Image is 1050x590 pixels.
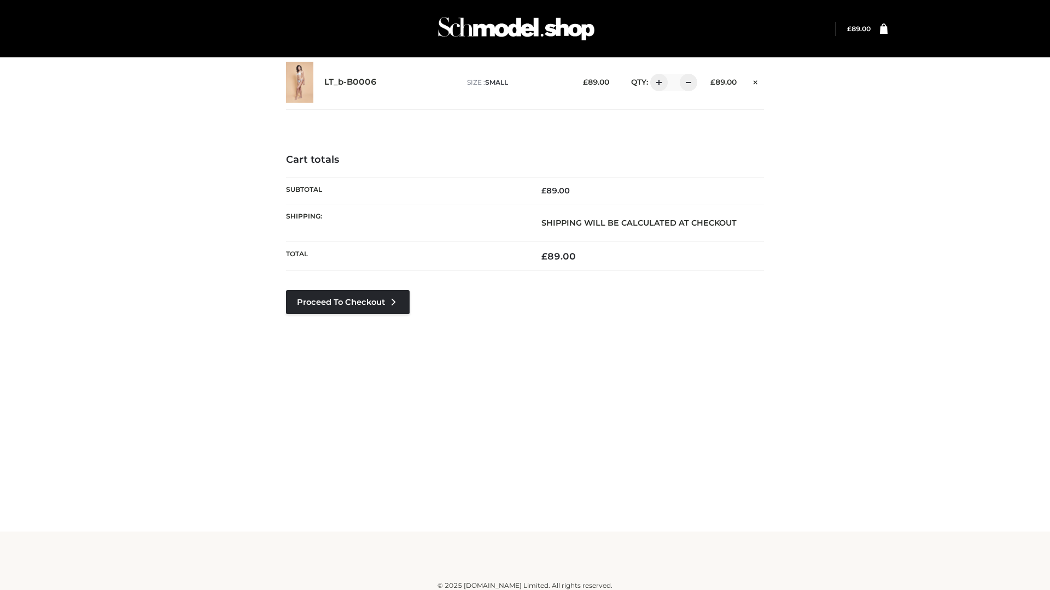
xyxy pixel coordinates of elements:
[485,78,508,86] span: SMALL
[541,186,546,196] span: £
[541,186,570,196] bdi: 89.00
[286,242,525,271] th: Total
[847,25,851,33] span: £
[286,177,525,204] th: Subtotal
[710,78,737,86] bdi: 89.00
[847,25,871,33] bdi: 89.00
[847,25,871,33] a: £89.00
[286,290,410,314] a: Proceed to Checkout
[541,218,737,228] strong: Shipping will be calculated at checkout
[434,7,598,50] img: Schmodel Admin 964
[286,154,764,166] h4: Cart totals
[748,74,764,88] a: Remove this item
[583,78,588,86] span: £
[620,74,693,91] div: QTY:
[324,77,377,87] a: LT_b-B0006
[541,251,547,262] span: £
[583,78,609,86] bdi: 89.00
[467,78,566,87] p: size :
[541,251,576,262] bdi: 89.00
[710,78,715,86] span: £
[286,62,313,103] img: LT_b-B0006 - SMALL
[286,204,525,241] th: Shipping:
